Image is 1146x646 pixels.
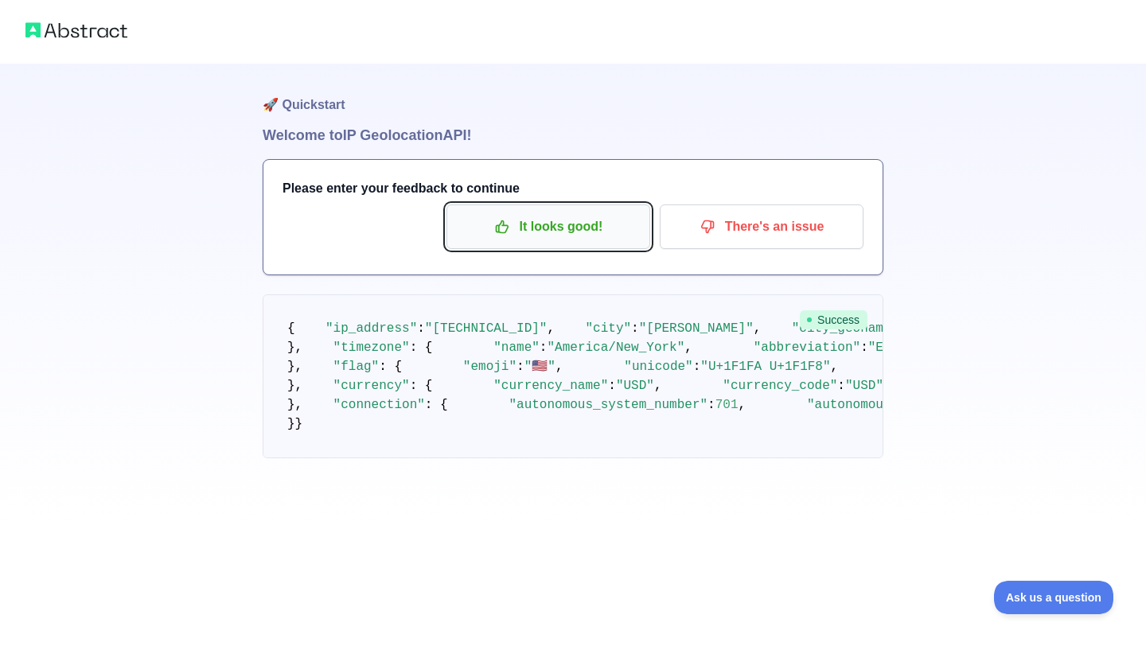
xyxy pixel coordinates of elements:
[463,360,516,374] span: "emoji"
[516,360,524,374] span: :
[417,321,425,336] span: :
[739,398,746,412] span: ,
[425,398,448,412] span: : {
[672,213,852,240] p: There's an issue
[25,19,127,41] img: Abstract logo
[333,398,425,412] span: "connection"
[707,398,715,412] span: :
[800,310,867,329] span: Success
[837,379,845,393] span: :
[283,179,863,198] h3: Please enter your feedback to continue
[845,379,883,393] span: "USD"
[410,341,433,355] span: : {
[700,360,830,374] span: "U+1F1FA U+1F1F8"
[831,360,839,374] span: ,
[792,321,922,336] span: "city_geoname_id"
[585,321,631,336] span: "city"
[509,398,707,412] span: "autonomous_system_number"
[723,379,837,393] span: "currency_code"
[860,341,868,355] span: :
[684,341,692,355] span: ,
[287,321,295,336] span: {
[754,341,860,355] span: "abbreviation"
[654,379,662,393] span: ,
[540,341,548,355] span: :
[333,341,410,355] span: "timezone"
[555,360,563,374] span: ,
[660,204,863,249] button: There's an issue
[263,124,883,146] h1: Welcome to IP Geolocation API!
[807,398,1051,412] span: "autonomous_system_organization"
[493,379,608,393] span: "currency_name"
[994,581,1114,614] iframe: Toggle Customer Support
[868,341,906,355] span: "EDT"
[425,321,548,336] span: "[TECHNICAL_ID]"
[458,213,638,240] p: It looks good!
[624,360,692,374] span: "unicode"
[379,360,402,374] span: : {
[631,321,639,336] span: :
[325,321,417,336] span: "ip_address"
[608,379,616,393] span: :
[547,321,555,336] span: ,
[639,321,754,336] span: "[PERSON_NAME]"
[693,360,701,374] span: :
[715,398,739,412] span: 701
[616,379,654,393] span: "USD"
[547,341,684,355] span: "America/New_York"
[333,360,380,374] span: "flag"
[754,321,762,336] span: ,
[446,204,650,249] button: It looks good!
[263,64,883,124] h1: 🚀 Quickstart
[410,379,433,393] span: : {
[524,360,555,374] span: "🇺🇸"
[333,379,410,393] span: "currency"
[493,341,540,355] span: "name"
